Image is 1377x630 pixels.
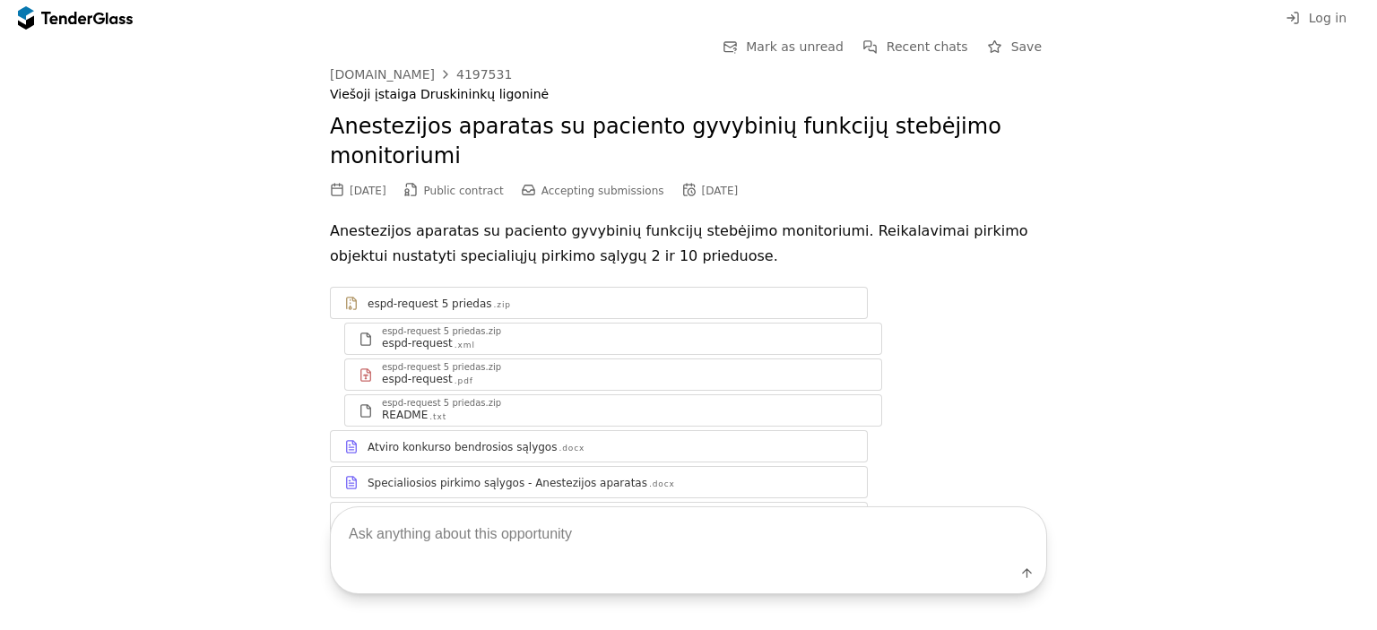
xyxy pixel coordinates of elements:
div: espd-request [382,336,453,350]
div: espd-request [382,372,453,386]
a: espd-request 5 priedas.zipespd-request.xml [344,323,882,355]
h2: Anestezijos aparatas su paciento gyvybinių funkcijų stebėjimo monitoriumi [330,112,1047,172]
div: [DATE] [702,185,739,197]
span: Mark as unread [746,39,844,54]
p: Anestezijos aparatas su paciento gyvybinių funkcijų stebėjimo monitoriumi. Reikalavimai pirkimo o... [330,219,1047,269]
div: [DOMAIN_NAME] [330,68,435,81]
button: Recent chats [858,36,974,58]
div: .docx [559,443,585,454]
div: README [382,408,428,422]
div: 4197531 [456,68,512,81]
div: .pdf [455,375,473,387]
a: [DOMAIN_NAME]4197531 [330,67,512,82]
div: .zip [494,299,511,311]
a: Specialiosios pirkimo sąlygos - Anestezijos aparatas.docx [330,466,868,498]
div: .xml [455,340,475,351]
button: Save [983,36,1047,58]
div: espd-request 5 priedas.zip [382,327,501,336]
a: espd-request 5 priedas.zip [330,287,868,319]
div: espd-request 5 priedas.zip [382,363,501,372]
span: Public contract [424,185,504,197]
button: Mark as unread [717,36,849,58]
div: Viešoji įstaiga Druskininkų ligoninė [330,87,1047,102]
button: Log in [1280,7,1352,30]
span: Recent chats [887,39,968,54]
span: Accepting submissions [541,185,664,197]
div: Atviro konkurso bendrosios sąlygos [368,440,557,454]
div: espd-request 5 priedas.zip [382,399,501,408]
div: .txt [429,411,446,423]
div: [DATE] [350,185,386,197]
a: espd-request 5 priedas.zipespd-request.pdf [344,358,882,391]
div: espd-request 5 priedas [368,297,492,311]
span: Log in [1309,11,1347,25]
a: Atviro konkurso bendrosios sąlygos.docx [330,430,868,462]
span: Save [1011,39,1042,54]
a: espd-request 5 priedas.zipREADME.txt [344,394,882,427]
